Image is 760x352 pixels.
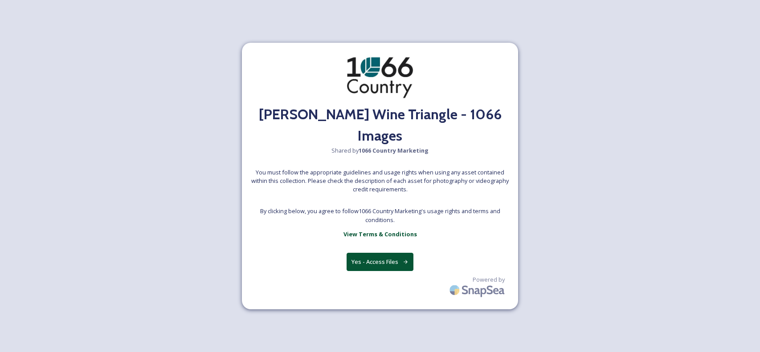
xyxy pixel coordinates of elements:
[251,207,509,224] span: By clicking below, you agree to follow 1066 Country Marketing 's usage rights and terms and condi...
[347,253,413,271] button: Yes - Access Files
[251,168,509,194] span: You must follow the appropriate guidelines and usage rights when using any asset contained within...
[447,279,509,300] img: SnapSea Logo
[335,52,425,104] img: Master_1066-Country-Logo_revised_0312153-blue-compressed.jpeg
[359,146,429,154] strong: 1066 Country Marketing
[343,229,417,239] a: View Terms & Conditions
[473,275,505,284] span: Powered by
[251,104,509,146] h2: [PERSON_NAME] Wine Triangle - 1066 Images
[331,146,429,155] span: Shared by
[343,230,417,238] strong: View Terms & Conditions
